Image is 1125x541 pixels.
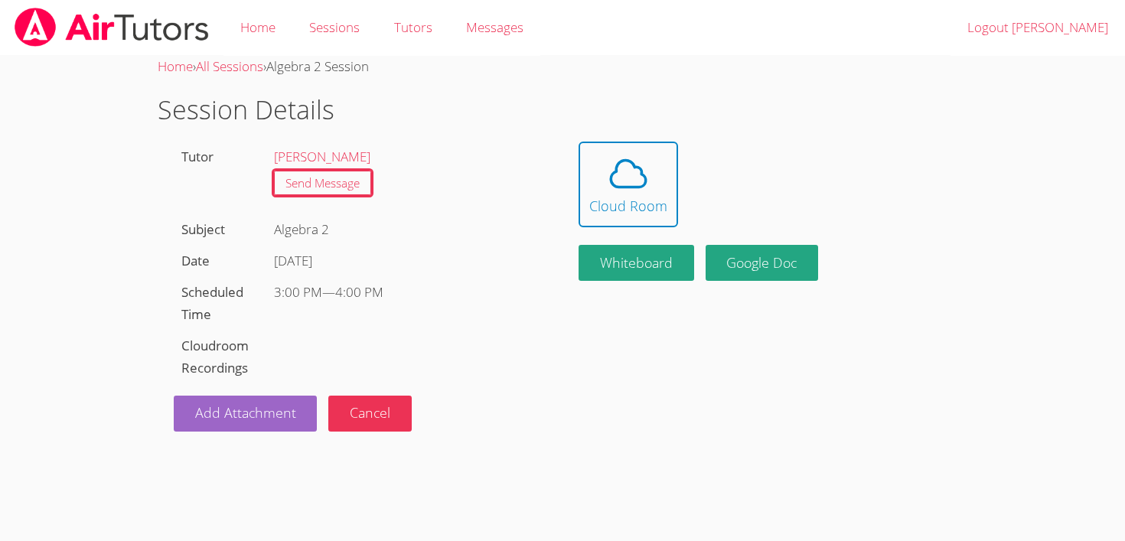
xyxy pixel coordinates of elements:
a: Home [158,57,193,75]
div: › › [158,56,967,78]
a: All Sessions [196,57,263,75]
label: Scheduled Time [181,283,243,323]
h1: Session Details [158,90,967,129]
img: airtutors_banner-c4298cdbf04f3fff15de1276eac7730deb9818008684d7c2e4769d2f7ddbe033.png [13,8,210,47]
span: Algebra 2 Session [266,57,369,75]
button: Whiteboard [579,245,694,281]
label: Tutor [181,148,214,165]
span: 3:00 PM [274,283,322,301]
label: Date [181,252,210,269]
div: [DATE] [274,250,539,272]
span: 4:00 PM [335,283,383,301]
div: Algebra 2 [267,214,546,246]
a: Google Doc [706,245,819,281]
label: Cloudroom Recordings [181,337,249,376]
span: Messages [466,18,523,36]
label: Subject [181,220,225,238]
button: Cloud Room [579,142,678,227]
a: Send Message [274,171,371,196]
button: Cancel [328,396,412,432]
a: Add Attachment [174,396,318,432]
div: — [274,282,539,304]
div: Cloud Room [589,195,667,217]
a: [PERSON_NAME] [274,148,370,165]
